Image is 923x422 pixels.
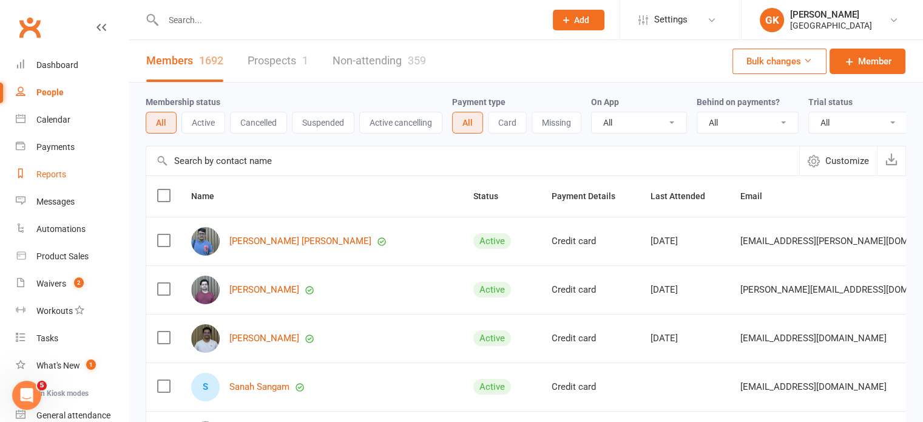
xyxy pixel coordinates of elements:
[760,8,784,32] div: GK
[452,97,505,107] label: Payment type
[36,251,89,261] div: Product Sales
[36,333,58,343] div: Tasks
[191,191,228,201] span: Name
[473,282,511,298] div: Active
[16,188,128,216] a: Messages
[740,191,776,201] span: Email
[12,381,41,410] iframe: Intercom live chat
[15,12,45,43] a: Clubworx
[16,298,128,325] a: Workouts
[552,191,629,201] span: Payment Details
[16,270,128,298] a: Waivers 2
[740,189,776,203] button: Email
[302,54,308,67] div: 1
[36,142,75,152] div: Payments
[825,154,869,168] span: Customize
[16,134,128,161] a: Payments
[36,87,64,97] div: People
[181,112,225,134] button: Active
[16,106,128,134] a: Calendar
[552,285,629,295] div: Credit card
[36,169,66,179] div: Reports
[36,60,78,70] div: Dashboard
[37,381,47,390] span: 5
[552,382,629,392] div: Credit card
[146,112,177,134] button: All
[191,189,228,203] button: Name
[651,333,718,344] div: [DATE]
[36,115,70,124] div: Calendar
[452,112,483,134] button: All
[799,146,877,175] button: Customize
[36,224,86,234] div: Automations
[552,333,629,344] div: Credit card
[732,49,827,74] button: Bulk changes
[16,325,128,352] a: Tasks
[36,410,110,420] div: General attendance
[473,330,511,346] div: Active
[552,189,629,203] button: Payment Details
[808,97,853,107] label: Trial status
[16,352,128,379] a: What's New1
[553,10,604,30] button: Add
[36,361,80,370] div: What's New
[532,112,581,134] button: Missing
[191,373,220,401] div: S
[651,236,718,247] div: [DATE]
[248,40,308,82] a: Prospects1
[408,54,426,67] div: 359
[858,54,891,69] span: Member
[473,189,512,203] button: Status
[740,327,887,350] span: [EMAIL_ADDRESS][DOMAIN_NAME]
[574,15,589,25] span: Add
[359,112,442,134] button: Active cancelling
[830,49,905,74] a: Member
[16,161,128,188] a: Reports
[292,112,354,134] button: Suspended
[229,285,299,295] a: [PERSON_NAME]
[591,97,619,107] label: On App
[86,359,96,370] span: 1
[230,112,287,134] button: Cancelled
[146,146,799,175] input: Search by contact name
[651,189,718,203] button: Last Attended
[654,6,688,33] span: Settings
[229,236,371,247] a: [PERSON_NAME] [PERSON_NAME]
[229,333,299,344] a: [PERSON_NAME]
[473,379,511,395] div: Active
[790,9,872,20] div: [PERSON_NAME]
[16,52,128,79] a: Dashboard
[16,243,128,270] a: Product Sales
[36,306,73,316] div: Workouts
[552,236,629,247] div: Credit card
[74,277,84,288] span: 2
[790,20,872,31] div: [GEOGRAPHIC_DATA]
[697,97,780,107] label: Behind on payments?
[36,197,75,206] div: Messages
[160,12,537,29] input: Search...
[36,279,66,288] div: Waivers
[199,54,223,67] div: 1692
[651,285,718,295] div: [DATE]
[651,191,718,201] span: Last Attended
[473,233,511,249] div: Active
[146,40,223,82] a: Members1692
[740,375,887,398] span: [EMAIL_ADDRESS][DOMAIN_NAME]
[146,97,220,107] label: Membership status
[473,191,512,201] span: Status
[16,216,128,243] a: Automations
[333,40,426,82] a: Non-attending359
[16,79,128,106] a: People
[229,382,289,392] a: Sanah Sangam
[488,112,527,134] button: Card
